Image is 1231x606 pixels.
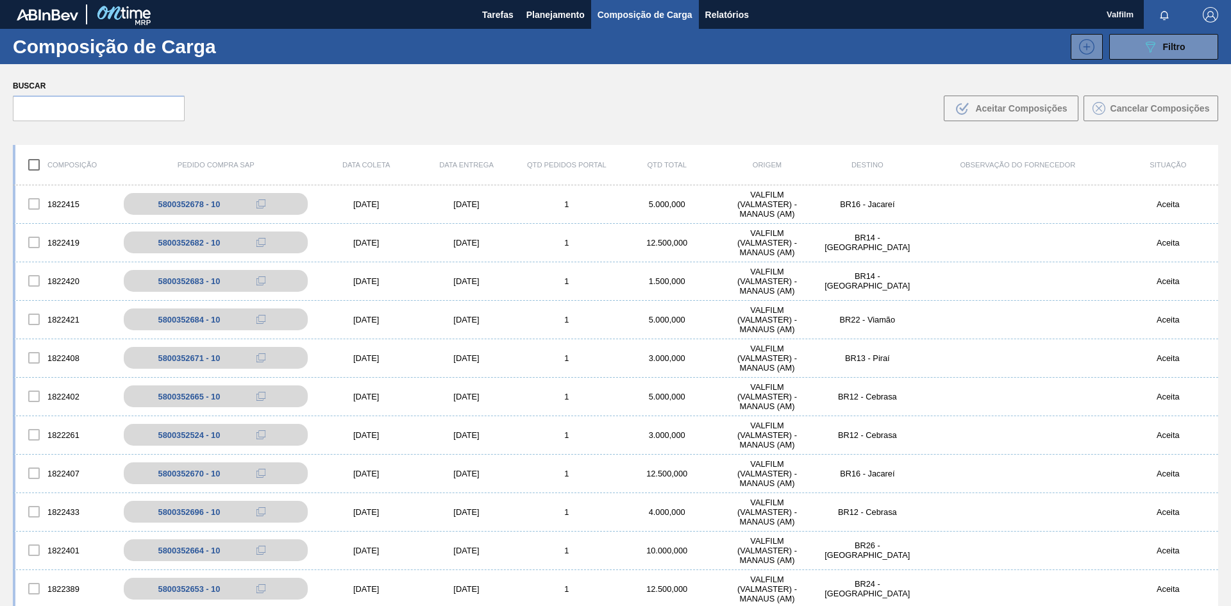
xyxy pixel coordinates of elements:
div: 5800352671 - 10 [158,353,221,363]
span: Filtro [1163,42,1185,52]
div: VALFILM (VALMASTER) - MANAUS (AM) [717,536,817,565]
div: [DATE] [316,546,416,555]
div: 1 [517,276,617,286]
div: 1822401 [15,537,115,564]
div: Aceita [1118,584,1218,594]
div: Origem [717,161,817,169]
div: Copiar [248,273,274,289]
div: 5800352683 - 10 [158,276,221,286]
div: Copiar [248,427,274,442]
div: 1 [517,584,617,594]
div: [DATE] [316,276,416,286]
div: Aceita [1118,430,1218,440]
div: 1 [517,546,617,555]
div: 5.000,000 [617,392,717,401]
div: [DATE] [416,430,516,440]
div: Pedido Compra SAP [115,161,316,169]
div: 5.000,000 [617,199,717,209]
div: Data entrega [416,161,516,169]
div: Situação [1118,161,1218,169]
div: Aceita [1118,392,1218,401]
div: [DATE] [416,507,516,517]
div: 1822433 [15,498,115,525]
span: Tarefas [482,7,514,22]
div: BR22 - Viamão [817,315,917,324]
div: VALFILM (VALMASTER) - MANAUS (AM) [717,267,817,296]
div: [DATE] [416,584,516,594]
div: Nova Composição [1064,34,1103,60]
div: 1 [517,315,617,324]
div: Aceita [1118,315,1218,324]
div: 1822421 [15,306,115,333]
div: Aceita [1118,507,1218,517]
div: Aceita [1118,199,1218,209]
div: [DATE] [416,546,516,555]
div: 1 [517,392,617,401]
div: [DATE] [316,584,416,594]
div: VALFILM (VALMASTER) - MANAUS (AM) [717,305,817,334]
button: Aceitar Composições [944,96,1078,121]
div: [DATE] [316,353,416,363]
div: Copiar [248,350,274,366]
div: 1 [517,469,617,478]
div: Observação do Fornecedor [917,161,1118,169]
div: 1822420 [15,267,115,294]
div: Aceita [1118,546,1218,555]
div: VALFILM (VALMASTER) - MANAUS (AM) [717,421,817,450]
span: Planejamento [526,7,585,22]
div: Destino [817,161,917,169]
div: VALFILM (VALMASTER) - MANAUS (AM) [717,344,817,373]
div: 1.500,000 [617,276,717,286]
div: 1822408 [15,344,115,371]
div: Copiar [248,312,274,327]
div: Copiar [248,504,274,519]
div: Copiar [248,543,274,558]
div: 12.500,000 [617,238,717,248]
div: 1822389 [15,575,115,602]
div: 1822402 [15,383,115,410]
span: Composição de Carga [598,7,692,22]
div: 5800352678 - 10 [158,199,221,209]
div: 1822261 [15,421,115,448]
div: [DATE] [416,353,516,363]
div: VALFILM (VALMASTER) - MANAUS (AM) [717,190,817,219]
div: BR13 - Piraí [817,353,917,363]
div: BR12 - Cebrasa [817,507,917,517]
div: [DATE] [416,315,516,324]
div: [DATE] [416,238,516,248]
div: 1 [517,430,617,440]
div: BR12 - Cebrasa [817,430,917,440]
div: [DATE] [316,238,416,248]
div: Copiar [248,196,274,212]
div: 1 [517,507,617,517]
div: [DATE] [316,469,416,478]
div: Aceita [1118,469,1218,478]
div: VALFILM (VALMASTER) - MANAUS (AM) [717,459,817,488]
div: 10.000,000 [617,546,717,555]
div: Aceita [1118,238,1218,248]
div: 5800352696 - 10 [158,507,221,517]
div: 12.500,000 [617,584,717,594]
div: [DATE] [416,469,516,478]
div: [DATE] [416,276,516,286]
div: 5800352664 - 10 [158,546,221,555]
div: 1 [517,238,617,248]
div: [DATE] [416,392,516,401]
div: 5800352524 - 10 [158,430,221,440]
div: [DATE] [316,315,416,324]
div: BR14 - Curitibana [817,233,917,252]
div: 1 [517,199,617,209]
div: 4.000,000 [617,507,717,517]
div: 5800352682 - 10 [158,238,221,248]
div: 1822415 [15,190,115,217]
div: 1822419 [15,229,115,256]
div: Copiar [248,235,274,250]
div: VALFILM (VALMASTER) - MANAUS (AM) [717,498,817,526]
div: [DATE] [316,430,416,440]
div: [DATE] [316,507,416,517]
div: 1 [517,353,617,363]
div: BR14 - Curitibana [817,271,917,290]
label: Buscar [13,77,185,96]
div: BR16 - Jacareí [817,199,917,209]
span: Cancelar Composições [1110,103,1210,114]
